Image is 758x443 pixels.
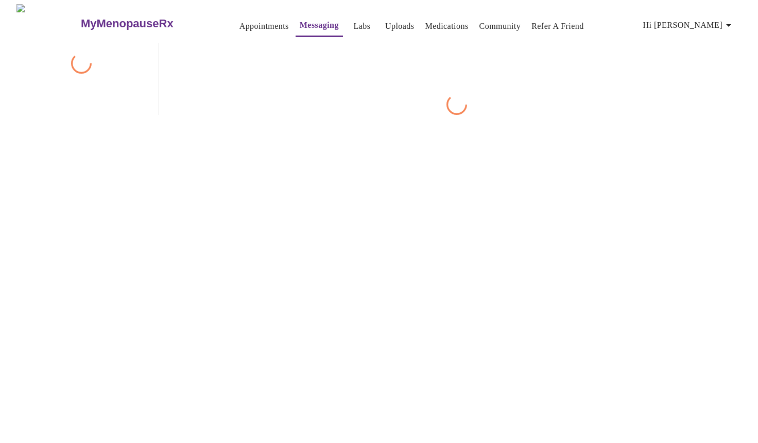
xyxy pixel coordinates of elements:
[421,16,472,37] button: Medications
[239,19,289,33] a: Appointments
[475,16,525,37] button: Community
[479,19,521,33] a: Community
[425,19,468,33] a: Medications
[16,4,79,43] img: MyMenopauseRx Logo
[346,16,378,37] button: Labs
[385,19,415,33] a: Uploads
[531,19,584,33] a: Refer a Friend
[81,17,174,30] h3: MyMenopauseRx
[353,19,370,33] a: Labs
[527,16,588,37] button: Refer a Friend
[643,18,735,32] span: Hi [PERSON_NAME]
[235,16,293,37] button: Appointments
[300,18,339,32] a: Messaging
[79,6,214,42] a: MyMenopauseRx
[639,15,739,36] button: Hi [PERSON_NAME]
[381,16,419,37] button: Uploads
[296,15,343,37] button: Messaging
